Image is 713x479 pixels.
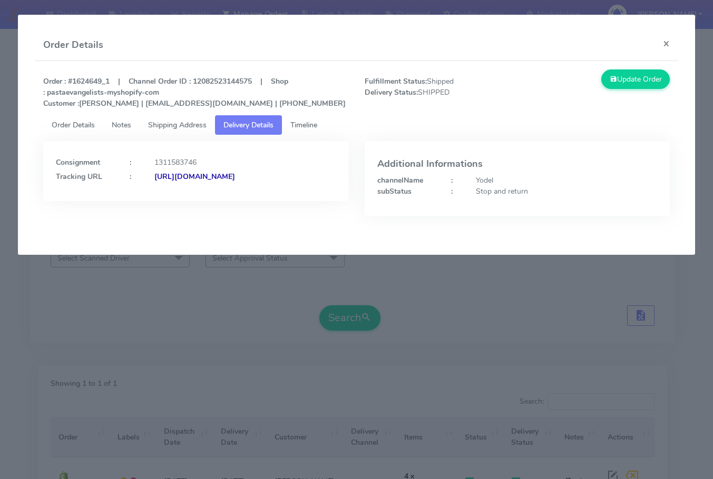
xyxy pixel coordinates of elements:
div: 1311583746 [146,157,344,168]
strong: Tracking URL [56,172,102,182]
strong: : [130,157,131,167]
strong: [URL][DOMAIN_NAME] [154,172,235,182]
strong: subStatus [377,186,412,196]
div: Yodel [468,175,665,186]
strong: channelName [377,175,423,185]
strong: : [451,175,453,185]
span: Notes [112,120,131,130]
h4: Additional Informations [377,159,658,169]
h4: Order Details [43,38,103,52]
span: Timeline [290,120,317,130]
strong: Order : #1624649_1 | Channel Order ID : 12082523144575 | Shop : pastaevangelists-myshopify-com [P... [43,76,346,108]
strong: Customer : [43,98,79,108]
span: Shipped SHIPPED [357,76,517,109]
strong: Delivery Status: [365,87,418,97]
button: Update Order [601,69,670,89]
strong: : [130,172,131,182]
ul: Tabs [43,115,670,135]
strong: : [451,186,453,196]
span: Shipping Address [148,120,207,130]
button: Close [655,29,678,57]
strong: Fulfillment Status: [365,76,427,86]
span: Delivery Details [223,120,274,130]
div: Stop and return [468,186,665,197]
span: Order Details [52,120,95,130]
strong: Consignment [56,157,100,167]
